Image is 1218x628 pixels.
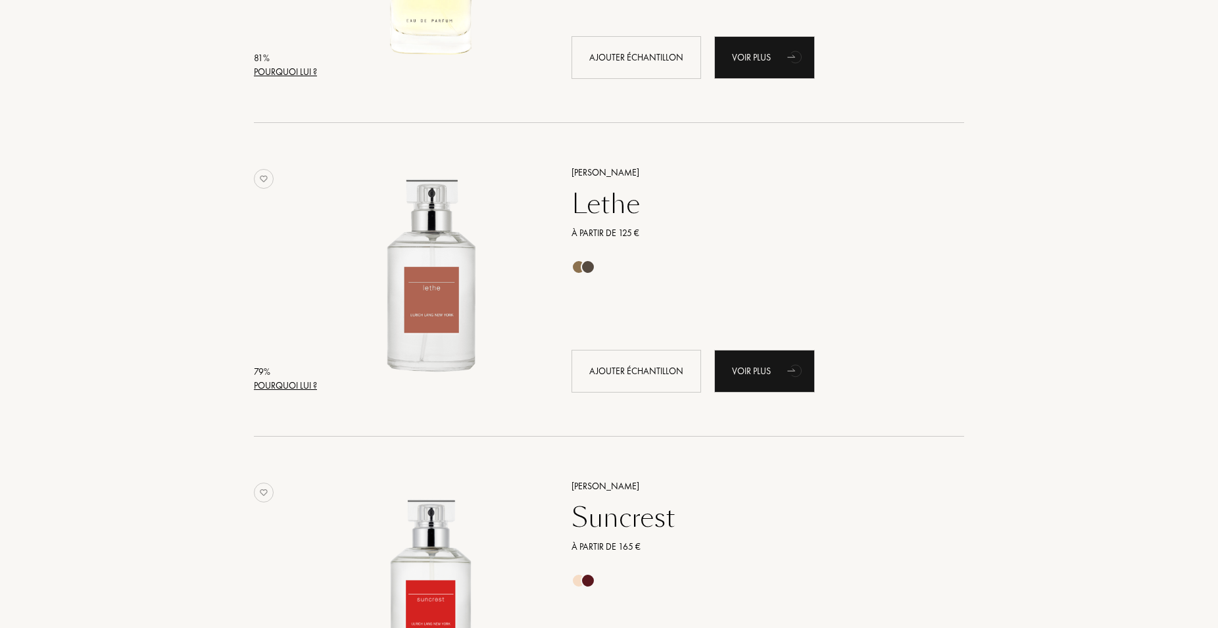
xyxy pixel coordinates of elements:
div: animation [783,357,809,383]
div: Ajouter échantillon [572,36,701,79]
img: no_like_p.png [254,169,274,189]
img: Lethe Ulrich Lang [322,164,541,383]
img: no_like_p.png [254,483,274,502]
div: Ajouter échantillon [572,350,701,393]
div: Voir plus [714,350,815,393]
div: 81 % [254,51,317,65]
a: Lethe Ulrich Lang [322,149,552,408]
a: Voir plusanimation [714,36,815,79]
a: Voir plusanimation [714,350,815,393]
div: 79 % [254,365,317,379]
a: À partir de 165 € [562,540,945,554]
div: Pourquoi lui ? [254,379,317,393]
a: [PERSON_NAME] [562,166,945,180]
div: animation [783,43,809,70]
div: Voir plus [714,36,815,79]
a: Suncrest [562,502,945,533]
div: Pourquoi lui ? [254,65,317,79]
a: [PERSON_NAME] [562,479,945,493]
a: Lethe [562,188,945,220]
a: À partir de 125 € [562,226,945,240]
